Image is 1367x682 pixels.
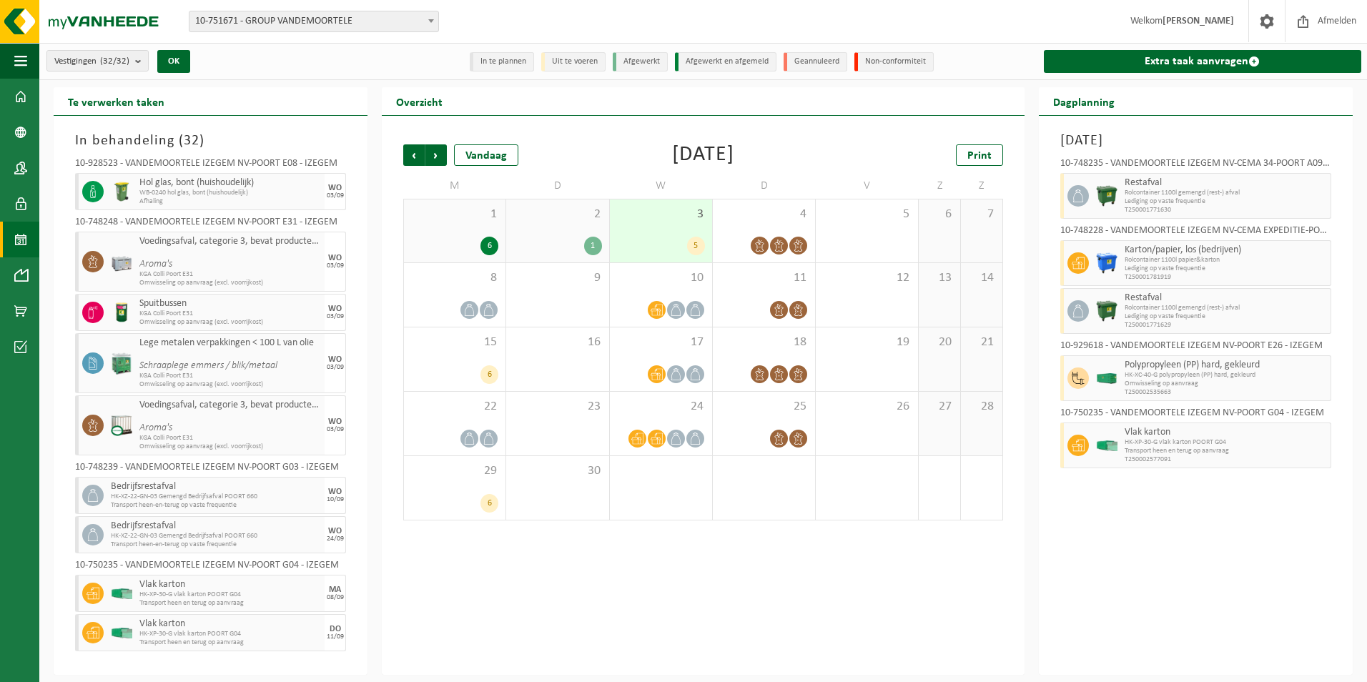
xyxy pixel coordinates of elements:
[46,50,149,71] button: Vestigingen(32/32)
[139,638,321,647] span: Transport heen en terug op aanvraag
[139,298,321,310] span: Spuitbussen
[1039,87,1129,115] h2: Dagplanning
[139,310,321,318] span: KGA Colli Poort E31
[75,159,346,173] div: 10-928523 - VANDEMOORTELE IZEGEM NV-POORT E08 - IZEGEM
[139,443,321,451] span: Omwisseling op aanvraag (excl. voorrijkost)
[327,192,344,199] div: 03/09
[1096,440,1117,451] img: HK-XP-30-GN-00
[1125,438,1327,447] span: HK-XP-30-G vlak karton POORT G04
[926,399,953,415] span: 27
[823,399,911,415] span: 26
[139,630,321,638] span: HK-XP-30-G vlak karton POORT G04
[411,399,498,415] span: 22
[328,305,342,313] div: WO
[75,130,346,152] h3: In behandeling ( )
[139,400,321,411] span: Voedingsafval, categorie 3, bevat producten van dierlijke oorsprong, kunststof verpakking
[610,173,713,199] td: W
[139,270,321,279] span: KGA Colli Poort E31
[1125,360,1327,371] span: Polypropyleen (PP) hard, gekleurd
[327,426,344,433] div: 03/09
[139,236,321,247] span: Voedingsafval, categorie 3, bevat producten van dierlijke oorsprong, kunststof verpakking
[139,618,321,630] span: Vlak karton
[139,422,172,433] i: Aroma's
[328,184,342,192] div: WO
[139,360,277,371] i: Schraaplege emmers / blik/metaal
[513,463,601,479] span: 30
[1125,197,1327,206] span: Lediging op vaste frequentie
[327,633,344,641] div: 11/09
[1125,371,1327,380] span: HK-XC-40-G polypropyleen (PP) hard, gekleurd
[139,434,321,443] span: KGA Colli Poort E31
[956,144,1003,166] a: Print
[823,270,911,286] span: 12
[1125,388,1327,397] span: T250002535663
[613,52,668,71] li: Afgewerkt
[111,251,132,272] img: PB-LB-0680-HPE-GY-11
[823,335,911,350] span: 19
[784,52,847,71] li: Geannuleerd
[816,173,919,199] td: V
[675,52,776,71] li: Afgewerkt en afgemeld
[111,588,132,599] img: HK-XP-30-GN-00
[513,399,601,415] span: 23
[720,270,808,286] span: 11
[1125,455,1327,464] span: T250002577091
[480,237,498,255] div: 6
[139,259,172,270] i: Aroma's
[111,532,321,540] span: HK-XZ-22-GN-03 Gemengd Bedrijfsafval POORT 660
[328,488,342,496] div: WO
[1060,130,1331,152] h3: [DATE]
[382,87,457,115] h2: Overzicht
[1044,50,1361,73] a: Extra taak aanvragen
[327,364,344,371] div: 03/09
[139,189,321,197] span: WB-0240 hol glas, bont (huishoudelijk)
[454,144,518,166] div: Vandaag
[327,594,344,601] div: 08/09
[111,493,321,501] span: HK-XZ-22-GN-03 Gemengd Bedrijfsafval POORT 660
[1125,447,1327,455] span: Transport heen en terug op aanvraag
[506,173,609,199] td: D
[672,144,734,166] div: [DATE]
[330,625,341,633] div: DO
[111,181,132,202] img: WB-0240-HPE-GN-50
[75,217,346,232] div: 10-748248 - VANDEMOORTELE IZEGEM NV-POORT E31 - IZEGEM
[1125,312,1327,321] span: Lediging op vaste frequentie
[1060,408,1331,422] div: 10-750235 - VANDEMOORTELE IZEGEM NV-POORT G04 - IZEGEM
[139,599,321,608] span: Transport heen en terug op aanvraag
[968,399,995,415] span: 28
[1125,321,1327,330] span: T250001771629
[75,463,346,477] div: 10-748239 - VANDEMOORTELE IZEGEM NV-POORT G03 - IZEGEM
[919,173,961,199] td: Z
[1125,380,1327,388] span: Omwisseling op aanvraag
[54,51,129,72] span: Vestigingen
[411,463,498,479] span: 29
[139,380,321,389] span: Omwisseling op aanvraag (excl. voorrijkost)
[1125,244,1327,256] span: Karton/papier, los (bedrijven)
[1125,256,1327,265] span: Rolcontainer 1100l papier&karton
[687,237,705,255] div: 5
[968,270,995,286] span: 14
[328,417,342,426] div: WO
[329,585,341,594] div: MA
[1125,273,1327,282] span: T250001781919
[1125,292,1327,304] span: Restafval
[470,52,534,71] li: In te plannen
[1096,185,1117,207] img: WB-1100-HPE-GN-01
[617,207,705,222] span: 3
[111,415,132,436] img: PB-IC-CU
[720,335,808,350] span: 18
[328,355,342,364] div: WO
[926,335,953,350] span: 20
[1096,252,1117,274] img: WB-1100-HPE-BE-01
[327,496,344,503] div: 10/09
[411,207,498,222] span: 1
[1125,304,1327,312] span: Rolcontainer 1100l gemengd (rest-) afval
[1060,226,1331,240] div: 10-748228 - VANDEMOORTELE IZEGEM NV-CEMA EXPEDITIE-POORT B02 - IZEGEM
[189,11,439,32] span: 10-751671 - GROUP VANDEMOORTELE
[1096,300,1117,322] img: WB-1100-HPE-GN-01
[403,173,506,199] td: M
[968,207,995,222] span: 7
[513,207,601,222] span: 2
[1125,177,1327,189] span: Restafval
[327,535,344,543] div: 24/09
